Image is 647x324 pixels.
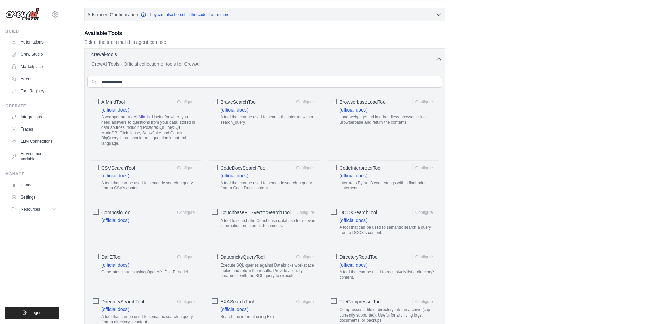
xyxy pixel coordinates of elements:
[141,12,229,17] a: They can also be set in the code. Learn more
[220,298,254,305] span: EXASearchTool
[339,173,367,178] a: (official docs)
[101,254,121,260] span: DallETool
[5,103,59,109] div: Operate
[412,297,436,306] button: FileCompressorTool Compresses a file or directory into an archive (.zip currently supported). Use...
[293,208,317,217] button: CouchbaseFTSVectorSearchTool A tool to search the Couchbase database for relevant information on ...
[101,107,129,113] a: (official docs)
[8,49,59,60] a: Crew Studio
[339,307,436,323] p: Compresses a file or directory into an archive (.zip currently supported). Useful for archiving l...
[8,124,59,135] a: Traces
[412,253,436,261] button: DirectoryReadTool (official docs) A tool that can be used to recursively list a directory's content.
[412,208,436,217] button: DOCXSearchTool (official docs) A tool that can be used to semantic search a query from a DOCX's c...
[220,218,317,229] p: A tool to search the Couchbase database for relevant information on internal documents.
[220,209,291,216] span: CouchbaseFTSVectorSearchTool
[8,61,59,72] a: Marketplace
[293,98,317,106] button: BraveSearchTool (official docs) A tool that can be used to search the internet with a search_query.
[220,314,317,320] p: Search the internet using Exa
[293,164,317,172] button: CodeDocsSearchTool (official docs) A tool that can be used to semantic search a query from a Code...
[220,307,248,312] a: (official docs)
[101,173,129,178] a: (official docs)
[84,29,445,37] h3: Available Tools
[5,29,59,34] div: Build
[84,39,445,46] p: Select the tools that this agent can use.
[8,204,59,215] button: Resources
[174,297,198,306] button: DirectorySearchTool (official docs) A tool that can be used to semantic search a query from a dir...
[174,208,198,217] button: ComposioTool (official docs)
[91,51,117,58] p: crewai-tools
[339,298,381,305] span: FileCompressorTool
[174,98,198,106] button: AIMindTool (official docs) A wrapper aroundAI-Minds. Useful for when you need answers to question...
[339,99,387,105] span: BrowserbaseLoadTool
[87,51,442,67] button: crewai-tools CrewAI Tools - Official collection of tools for CrewAI
[174,253,198,261] button: DallETool (official docs) Generates images using OpenAI's Dall-E model.
[220,107,248,113] a: (official docs)
[220,173,248,178] a: (official docs)
[339,225,436,236] p: A tool that can be used to semantic search a query from a DOCX's content.
[8,192,59,203] a: Settings
[412,164,436,172] button: CodeInterpreterTool (official docs) Interprets Python3 code strings with a final print statement.
[339,209,377,216] span: DOCXSearchTool
[293,253,317,261] button: DatabricksQueryTool Execute SQL queries against Databricks workspace tables and return the result...
[8,148,59,165] a: Environment Variables
[339,107,367,113] a: (official docs)
[8,136,59,147] a: LLM Connections
[101,115,198,147] p: A wrapper around . Useful for when you need answers to questions from your data, stored in data s...
[220,99,257,105] span: BraveSearchTool
[101,270,198,275] p: Generates images using OpenAI's Dall-E model.
[412,98,436,106] button: BrowserbaseLoadTool (official docs) Load webpages url in a headless browser using Browserbase and...
[8,112,59,122] a: Integrations
[5,307,59,319] button: Logout
[339,254,378,260] span: DirectoryReadTool
[101,209,132,216] span: ComposioTool
[8,180,59,190] a: Usage
[339,218,367,223] a: (official docs)
[101,262,129,268] a: (official docs)
[220,165,266,171] span: CodeDocsSearchTool
[101,99,125,105] span: AIMindTool
[101,307,129,312] a: (official docs)
[220,115,317,125] p: A tool that can be used to search the internet with a search_query.
[5,171,59,177] div: Manage
[101,298,144,305] span: DirectorySearchTool
[5,8,39,21] img: Logo
[220,181,317,191] p: A tool that can be used to semantic search a query from a Code Docs content.
[30,310,43,316] span: Logout
[339,181,436,191] p: Interprets Python3 code strings with a final print statement.
[91,61,435,67] p: CrewAI Tools - Official collection of tools for CrewAI
[101,181,198,191] p: A tool that can be used to semantic search a query from a CSV's content.
[21,207,40,212] span: Resources
[339,262,367,268] a: (official docs)
[339,115,436,125] p: Load webpages url in a headless browser using Browserbase and return the contents
[339,165,381,171] span: CodeInterpreterTool
[134,115,150,119] a: AI-Minds
[8,86,59,97] a: Tool Registry
[220,254,265,260] span: DatabricksQueryTool
[8,73,59,84] a: Agents
[85,8,445,21] button: Advanced Configuration They can also be set in the code. Learn more
[339,270,436,280] p: A tool that can be used to recursively list a directory's content.
[8,37,59,48] a: Automations
[101,218,129,223] a: (official docs)
[87,11,138,18] span: Advanced Configuration
[220,263,317,279] p: Execute SQL queries against Databricks workspace tables and return the results. Provide a 'query'...
[293,297,317,306] button: EXASearchTool (official docs) Search the internet using Exa
[101,165,135,171] span: CSVSearchTool
[174,164,198,172] button: CSVSearchTool (official docs) A tool that can be used to semantic search a query from a CSV's con...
